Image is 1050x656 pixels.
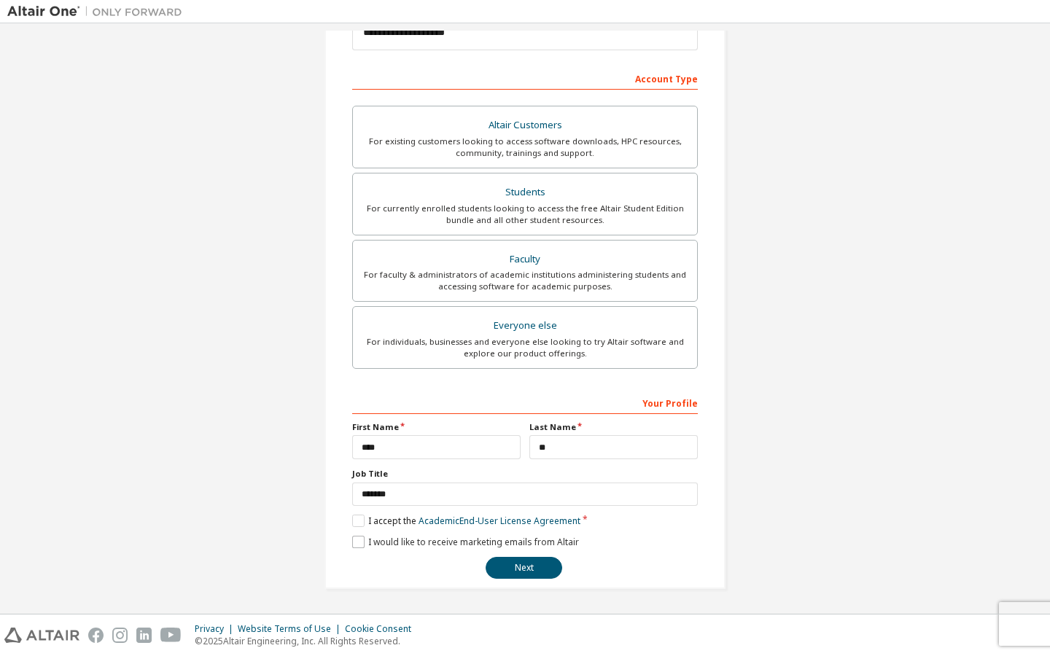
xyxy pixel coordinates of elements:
[136,628,152,643] img: linkedin.svg
[352,536,579,548] label: I would like to receive marketing emails from Altair
[362,316,688,336] div: Everyone else
[362,203,688,226] div: For currently enrolled students looking to access the free Altair Student Edition bundle and all ...
[362,115,688,136] div: Altair Customers
[362,336,688,359] div: For individuals, businesses and everyone else looking to try Altair software and explore our prod...
[352,391,698,414] div: Your Profile
[88,628,104,643] img: facebook.svg
[195,635,420,647] p: © 2025 Altair Engineering, Inc. All Rights Reserved.
[238,623,345,635] div: Website Terms of Use
[345,623,420,635] div: Cookie Consent
[352,515,580,527] label: I accept the
[529,421,698,433] label: Last Name
[352,421,521,433] label: First Name
[195,623,238,635] div: Privacy
[352,468,698,480] label: Job Title
[7,4,190,19] img: Altair One
[362,249,688,270] div: Faculty
[4,628,79,643] img: altair_logo.svg
[112,628,128,643] img: instagram.svg
[419,515,580,527] a: Academic End-User License Agreement
[362,269,688,292] div: For faculty & administrators of academic institutions administering students and accessing softwa...
[362,136,688,159] div: For existing customers looking to access software downloads, HPC resources, community, trainings ...
[352,66,698,90] div: Account Type
[160,628,182,643] img: youtube.svg
[362,182,688,203] div: Students
[486,557,562,579] button: Next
